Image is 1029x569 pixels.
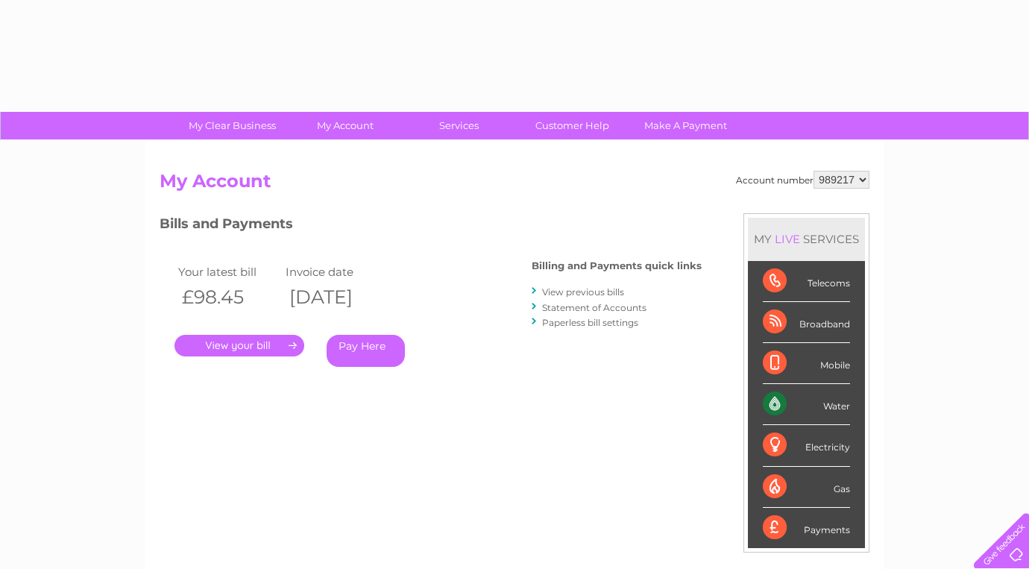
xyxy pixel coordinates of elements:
h2: My Account [160,171,869,199]
td: Your latest bill [174,262,282,282]
div: LIVE [772,232,803,246]
a: My Account [284,112,407,139]
a: Paperless bill settings [542,317,638,328]
div: Water [763,384,850,425]
th: £98.45 [174,282,282,312]
a: Pay Here [327,335,405,367]
a: . [174,335,304,356]
td: Invoice date [282,262,389,282]
div: Account number [736,171,869,189]
a: Services [397,112,520,139]
th: [DATE] [282,282,389,312]
a: Customer Help [511,112,634,139]
div: Mobile [763,343,850,384]
a: My Clear Business [171,112,294,139]
h3: Bills and Payments [160,213,702,239]
div: Telecoms [763,261,850,302]
a: Make A Payment [624,112,747,139]
h4: Billing and Payments quick links [532,260,702,271]
a: Statement of Accounts [542,302,646,313]
a: View previous bills [542,286,624,298]
div: Gas [763,467,850,508]
div: Electricity [763,425,850,466]
div: Payments [763,508,850,548]
div: MY SERVICES [748,218,865,260]
div: Broadband [763,302,850,343]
